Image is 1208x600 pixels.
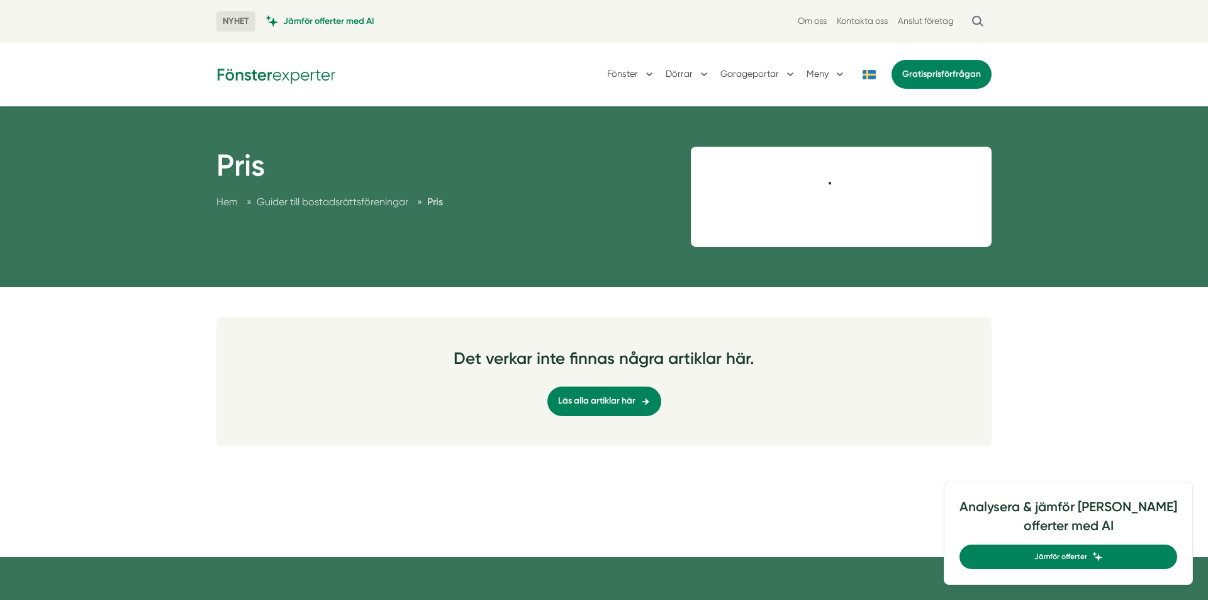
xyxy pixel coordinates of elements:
a: Anslut företag [898,15,954,27]
button: Meny [807,58,846,91]
span: » [417,194,422,210]
a: Om oss [798,15,827,27]
span: Jämför offerter med AI [283,15,374,27]
span: » [247,194,252,210]
a: Läs alla artiklar här [547,387,661,416]
a: Kontakta oss [837,15,888,27]
a: Jämför offerter [959,545,1177,569]
a: Gratisprisförfrågan [892,60,992,89]
nav: Breadcrumb [216,194,443,210]
button: Dörrar [666,58,710,91]
button: Garageportar [720,58,797,91]
span: Läs alla artiklar här [558,394,635,408]
span: NYHET [216,11,255,31]
h4: Analysera & jämför [PERSON_NAME] offerter med AI [959,497,1177,545]
span: Gratis [902,69,927,79]
button: Fönster [607,58,656,91]
a: Pris [427,196,443,208]
button: Öppna sök [964,10,992,33]
h1: Pris [216,147,443,194]
span: Jämför offerter [1034,551,1087,563]
span: Guider till bostadsrättsföreningar [257,196,408,208]
img: Fönsterexperter Logotyp [216,64,336,84]
a: Guider till bostadsrättsföreningar [257,196,411,208]
h3: Det verkar inte finnas några artiklar här. [226,348,981,376]
a: Hem [216,196,238,208]
a: Jämför offerter med AI [266,15,374,27]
